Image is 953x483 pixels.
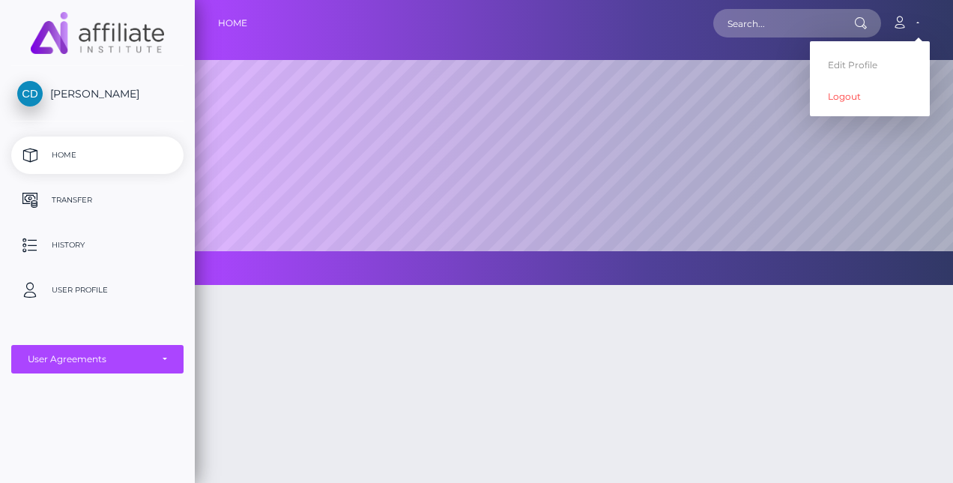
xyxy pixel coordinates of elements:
[11,136,184,174] a: Home
[17,189,178,211] p: Transfer
[810,82,930,110] a: Logout
[17,279,178,301] p: User Profile
[11,271,184,309] a: User Profile
[11,226,184,264] a: History
[810,51,930,79] a: Edit Profile
[17,234,178,256] p: History
[218,7,247,39] a: Home
[11,87,184,100] span: [PERSON_NAME]
[11,345,184,373] button: User Agreements
[713,9,854,37] input: Search...
[17,144,178,166] p: Home
[11,181,184,219] a: Transfer
[28,353,151,365] div: User Agreements
[31,12,164,54] img: MassPay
